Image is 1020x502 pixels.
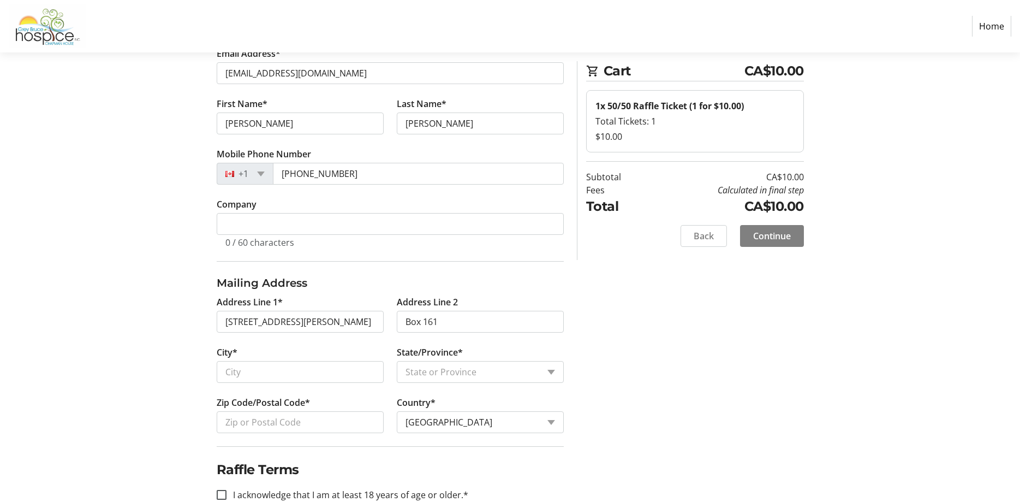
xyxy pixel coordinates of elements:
[397,97,446,110] label: Last Name*
[595,115,795,128] div: Total Tickets: 1
[217,275,564,291] h3: Mailing Address
[217,198,257,211] label: Company
[217,147,311,161] label: Mobile Phone Number
[681,225,727,247] button: Back
[217,411,384,433] input: Zip or Postal Code
[586,170,649,184] td: Subtotal
[397,396,436,409] label: Country*
[217,396,310,409] label: Zip Code/Postal Code*
[217,460,564,480] h2: Raffle Terms
[972,16,1011,37] a: Home
[217,47,281,60] label: Email Address*
[753,229,791,243] span: Continue
[226,488,468,501] label: I acknowledge that I am at least 18 years of age or older.*
[217,97,267,110] label: First Name*
[595,130,795,143] div: $10.00
[595,100,744,112] strong: 1x 50/50 Raffle Ticket (1 for $10.00)
[649,170,804,184] td: CA$10.00
[740,225,804,247] button: Continue
[604,61,744,81] span: Cart
[9,4,86,48] img: Grey Bruce Hospice's Logo
[586,197,649,216] td: Total
[649,184,804,197] td: Calculated in final step
[397,296,458,309] label: Address Line 2
[225,237,294,249] tr-character-limit: 0 / 60 characters
[586,184,649,197] td: Fees
[694,229,714,243] span: Back
[649,197,804,216] td: CA$10.00
[217,311,384,333] input: Address
[217,361,384,383] input: City
[217,296,283,309] label: Address Line 1*
[217,346,237,359] label: City*
[397,346,463,359] label: State/Province*
[273,163,564,185] input: (506) 234-5678
[744,61,804,81] span: CA$10.00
